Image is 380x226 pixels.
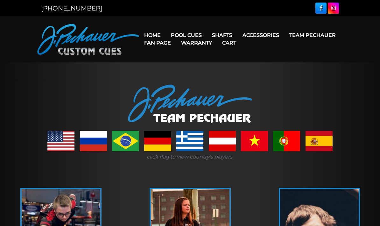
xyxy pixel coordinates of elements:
a: Shafts [207,27,237,43]
img: Pechauer Custom Cues [37,24,139,55]
a: Home [139,27,166,43]
a: Warranty [176,35,217,51]
a: Cart [217,35,241,51]
a: Pool Cues [166,27,207,43]
a: Fan Page [139,35,176,51]
a: Team Pechauer [284,27,341,43]
a: Accessories [237,27,284,43]
i: click flag to view country's players. [147,154,233,160]
a: [PHONE_NUMBER] [41,4,102,12]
